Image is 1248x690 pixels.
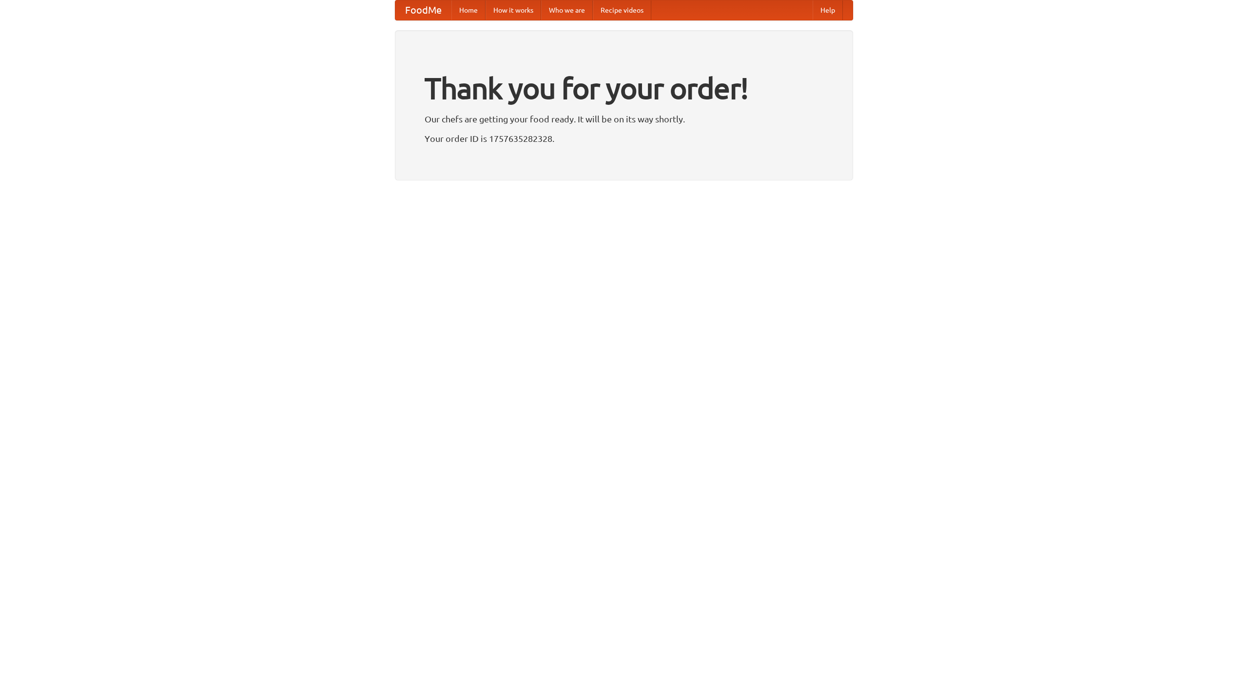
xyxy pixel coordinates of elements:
a: Who we are [541,0,593,20]
a: Recipe videos [593,0,651,20]
h1: Thank you for your order! [425,65,823,112]
a: Help [813,0,843,20]
p: Your order ID is 1757635282328. [425,131,823,146]
a: FoodMe [395,0,451,20]
a: How it works [486,0,541,20]
p: Our chefs are getting your food ready. It will be on its way shortly. [425,112,823,126]
a: Home [451,0,486,20]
